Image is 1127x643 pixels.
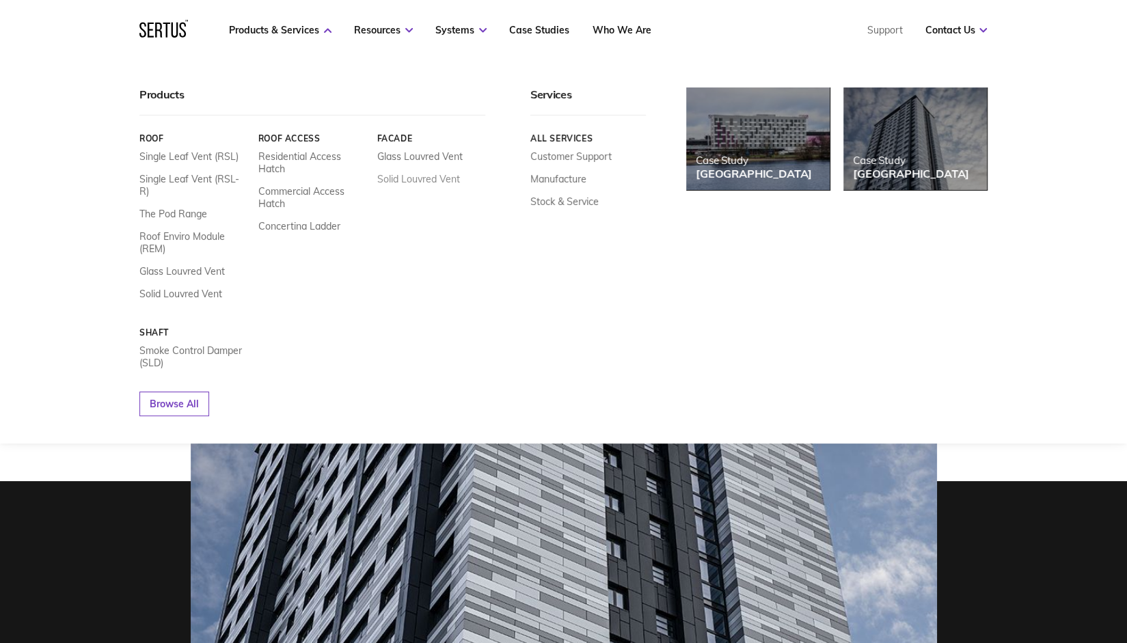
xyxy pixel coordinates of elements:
[592,24,651,36] a: Who We Are
[139,288,222,300] a: Solid Louvred Vent
[258,133,367,143] a: Roof Access
[139,208,207,220] a: The Pod Range
[925,24,987,36] a: Contact Us
[229,24,331,36] a: Products & Services
[354,24,413,36] a: Resources
[377,150,463,163] a: Glass Louvred Vent
[139,344,248,369] a: Smoke Control Damper (SLD)
[696,154,812,167] div: Case Study
[867,24,902,36] a: Support
[853,154,969,167] div: Case Study
[139,392,209,416] a: Browse All
[258,185,367,210] a: Commercial Access Hatch
[377,173,460,185] a: Solid Louvred Vent
[696,167,812,180] div: [GEOGRAPHIC_DATA]
[139,173,248,197] a: Single Leaf Vent (RSL-R)
[530,87,646,115] div: Services
[530,173,586,185] a: Manufacture
[258,150,367,175] a: Residential Access Hatch
[435,24,487,36] a: Systems
[530,195,599,208] a: Stock & Service
[139,87,485,115] div: Products
[139,327,248,338] a: Shaft
[853,167,969,180] div: [GEOGRAPHIC_DATA]
[377,133,486,143] a: Facade
[139,265,225,277] a: Glass Louvred Vent
[530,150,612,163] a: Customer Support
[881,484,1127,643] iframe: Chat Widget
[530,133,646,143] a: All services
[139,133,248,143] a: Roof
[139,150,239,163] a: Single Leaf Vent (RSL)
[258,220,340,232] a: Concertina Ladder
[686,87,830,190] a: Case Study[GEOGRAPHIC_DATA]
[139,230,248,255] a: Roof Enviro Module (REM)
[509,24,569,36] a: Case Studies
[843,87,987,190] a: Case Study[GEOGRAPHIC_DATA]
